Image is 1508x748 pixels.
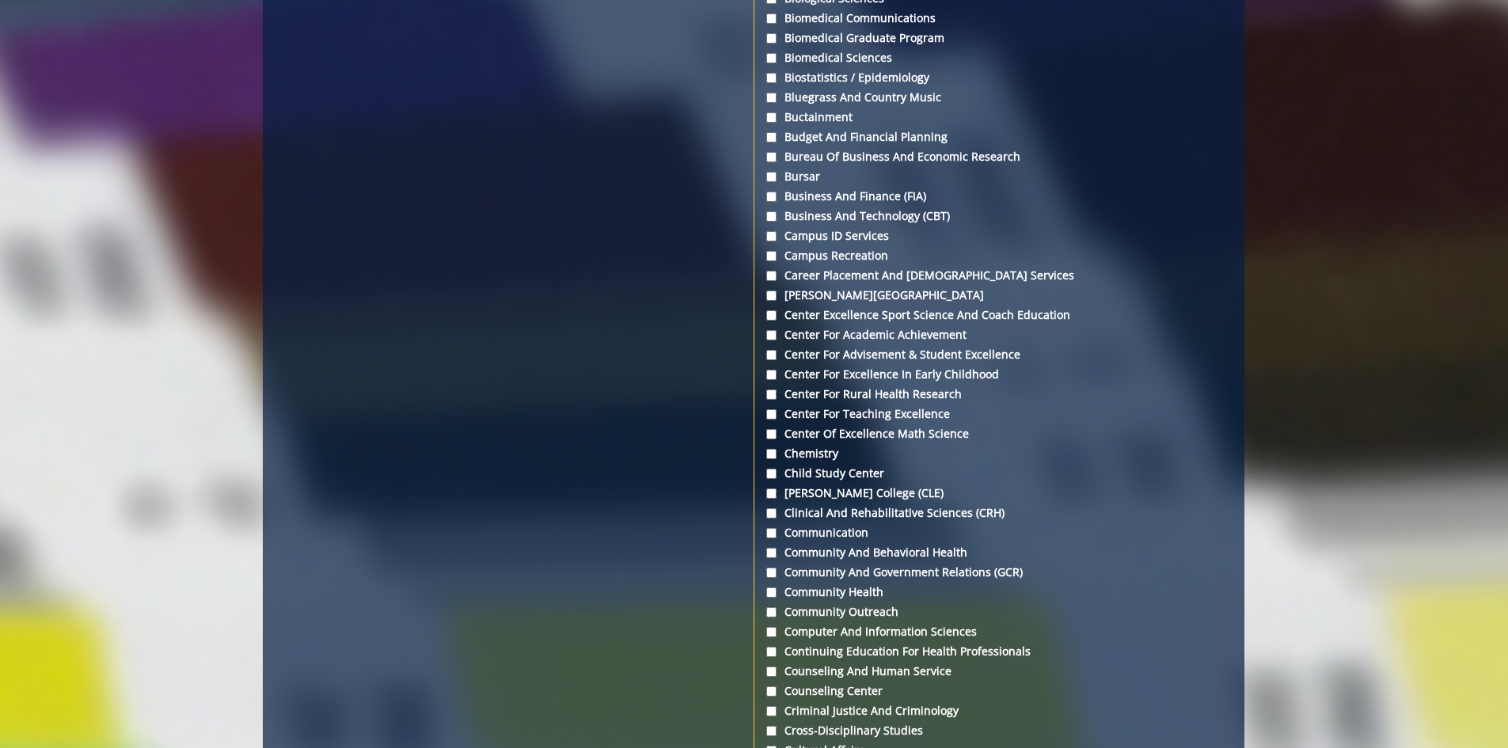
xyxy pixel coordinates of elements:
label: Campus ID Services [766,228,1232,244]
label: Center for Excellence in Early Childhood [766,366,1232,382]
label: Center for Teaching Excellence [766,406,1232,422]
label: Buctainment [766,109,1232,125]
label: Center for Academic Achievement [766,327,1232,343]
label: [PERSON_NAME] College (CLE) [766,485,1232,501]
label: Chemistry [766,446,1232,461]
label: Cross-Disciplinary Studies [766,723,1232,739]
label: Biostatistics / Epidemiology [766,70,1232,85]
label: Business and Finance (FIA) [766,188,1232,204]
label: Biomedical Sciences [766,50,1232,66]
label: Career Placement and [DEMOGRAPHIC_DATA] Services [766,268,1232,283]
label: Budget and Financial Planning [766,129,1232,145]
label: Biomedical Communications [766,10,1232,26]
label: Center for Advisement & Student Excellence [766,347,1232,363]
label: Community and Behavioral Health [766,545,1232,560]
label: Continuing Education for Health Professionals [766,644,1232,659]
label: Center for Rural Health Research [766,386,1232,402]
label: Computer and Information Sciences [766,624,1232,640]
label: Bureau of Business and Economic Research [766,149,1232,165]
label: Counseling Center [766,683,1232,699]
label: Business and Technology (CBT) [766,208,1232,224]
label: [PERSON_NAME][GEOGRAPHIC_DATA] [766,287,1232,303]
label: Community Health [766,584,1232,600]
label: Campus Recreation [766,248,1232,264]
label: Criminal Justice and Criminology [766,703,1232,719]
label: Child Study Center [766,465,1232,481]
label: Center of Excellence Math Science [766,426,1232,442]
label: Center Excellence Sport Science and Coach Education [766,307,1232,323]
label: Biomedical Graduate Program [766,30,1232,46]
label: Bursar [766,169,1232,184]
label: Clinical and Rehabilitative Sciences (CRH) [766,505,1232,521]
label: Community Outreach [766,604,1232,620]
label: Communication [766,525,1232,541]
label: Bluegrass and Country Music [766,89,1232,105]
label: Counseling and Human Service [766,663,1232,679]
label: Community and Government Relations (GCR) [766,564,1232,580]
